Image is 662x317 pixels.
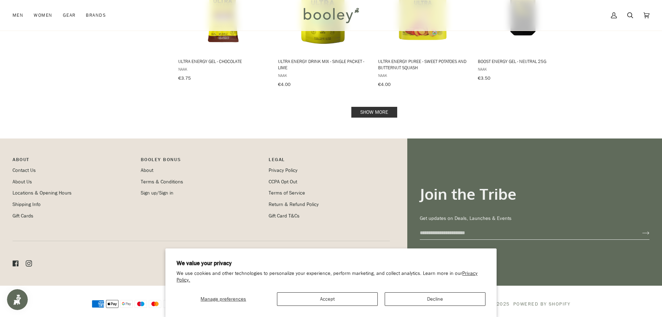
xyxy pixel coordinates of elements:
span: €4.00 [278,81,291,88]
p: Get updates on Deals, Launches & Events [420,215,649,222]
h2: We value your privacy [177,260,485,267]
a: Sign up/Sign in [141,190,173,196]
a: Privacy Policy [269,167,297,174]
a: Return & Refund Policy [269,201,319,208]
span: Naak [178,66,268,72]
a: Shipping Info [13,201,41,208]
span: Ultra Energy Gel - Chocolate [178,58,268,64]
div: Pagination [178,109,571,116]
a: Gift Card T&Cs [269,213,300,219]
a: Powered by Shopify [513,301,571,307]
h3: Join the Tribe [420,184,649,204]
a: Show more [351,107,397,118]
span: Naak [278,72,368,78]
span: Ultra Energy Drink Mix - Single Packet - Lime [278,58,368,71]
span: €3.50 [478,75,490,81]
span: Manage preferences [201,296,246,302]
input: your-email@example.com [420,227,631,239]
img: Booley [301,5,361,25]
a: Privacy Policy. [177,270,477,283]
p: Pipeline_Footer Sub [269,156,390,167]
span: €3.75 [178,75,191,81]
span: Naak [478,66,568,72]
a: Terms of Service [269,190,305,196]
a: About [141,167,153,174]
a: CCPA Opt Out [269,179,297,185]
a: Locations & Opening Hours [13,190,72,196]
button: Decline [385,292,485,306]
a: About Us [13,179,32,185]
button: Join [631,228,649,239]
span: Brands [86,12,106,19]
button: Accept [277,292,378,306]
p: We use cookies and other technologies to personalize your experience, perform marketing, and coll... [177,270,485,284]
p: Pipeline_Footer Main [13,156,134,167]
span: €4.00 [378,81,391,88]
iframe: Button to open loyalty program pop-up [7,289,28,310]
span: Women [34,12,52,19]
span: Boost Energy Gel - Neutral 25g [478,58,568,64]
span: Gear [63,12,76,19]
a: Terms & Conditions [141,179,183,185]
button: Manage preferences [177,292,270,306]
span: Ultra Energy Puree - Sweet Potatoes and Butternut Squash [378,58,468,71]
a: Gift Cards [13,213,33,219]
span: Men [13,12,23,19]
a: Contact Us [13,167,36,174]
span: Naak [378,72,468,78]
p: Booley Bonus [141,156,262,167]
